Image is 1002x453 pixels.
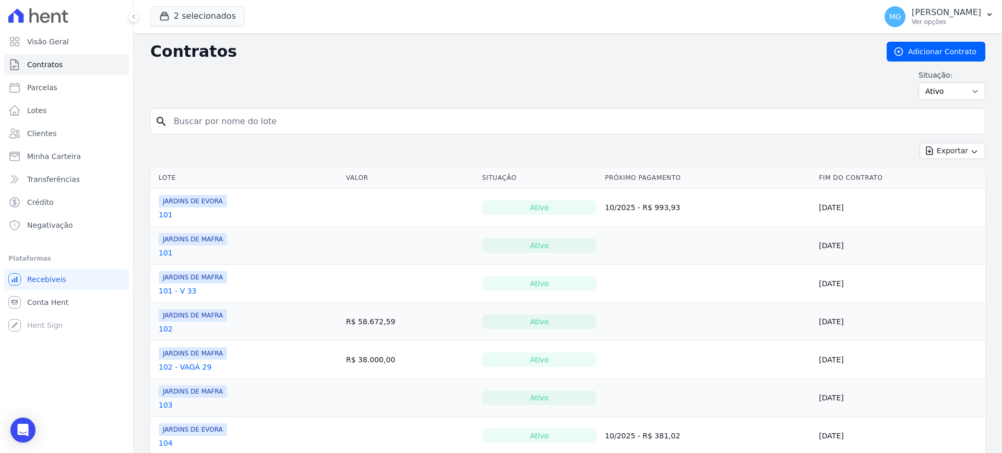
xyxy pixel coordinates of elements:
span: Clientes [27,128,56,139]
p: [PERSON_NAME] [912,7,981,18]
span: JARDINS DE MAFRA [159,385,227,398]
th: Fim do Contrato [815,167,985,189]
span: JARDINS DE MAFRA [159,309,227,322]
td: [DATE] [815,341,985,379]
i: search [155,115,168,128]
th: Situação [478,167,601,189]
td: R$ 38.000,00 [342,341,478,379]
span: MG [889,13,901,20]
a: 101 [159,248,173,258]
span: Contratos [27,59,63,70]
td: [DATE] [815,227,985,265]
a: 101 [159,210,173,220]
span: JARDINS DE MAFRA [159,271,227,284]
span: Parcelas [27,82,57,93]
th: Valor [342,167,478,189]
a: Transferências [4,169,129,190]
span: Conta Hent [27,297,68,308]
a: Contratos [4,54,129,75]
div: Ativo [482,200,597,215]
td: [DATE] [815,265,985,303]
span: JARDINS DE MAFRA [159,347,227,360]
input: Buscar por nome do lote [168,111,981,132]
span: Lotes [27,105,47,116]
div: Ativo [482,314,597,329]
div: Ativo [482,238,597,253]
a: Conta Hent [4,292,129,313]
a: 10/2025 - R$ 381,02 [605,432,680,440]
div: Ativo [482,352,597,367]
label: Situação: [918,70,985,80]
a: 101 - V 33 [159,286,197,296]
a: Visão Geral [4,31,129,52]
a: Crédito [4,192,129,213]
span: Recebíveis [27,274,66,285]
th: Próximo Pagamento [601,167,815,189]
span: Crédito [27,197,54,207]
p: Ver opções [912,18,981,26]
a: Lotes [4,100,129,121]
div: Open Intercom Messenger [10,418,35,443]
div: Ativo [482,390,597,405]
a: 103 [159,400,173,410]
span: JARDINS DE MAFRA [159,233,227,246]
td: [DATE] [815,303,985,341]
span: Visão Geral [27,36,69,47]
td: R$ 58.672,59 [342,303,478,341]
span: Minha Carteira [27,151,81,162]
span: Negativação [27,220,73,230]
a: Recebíveis [4,269,129,290]
th: Lote [150,167,342,189]
a: Adicionar Contrato [887,42,985,62]
td: [DATE] [815,379,985,417]
div: Ativo [482,276,597,291]
span: JARDINS DE EVORA [159,195,227,207]
a: Negativação [4,215,129,236]
span: Transferências [27,174,80,185]
a: Minha Carteira [4,146,129,167]
a: Parcelas [4,77,129,98]
button: 2 selecionados [150,6,245,26]
a: 104 [159,438,173,448]
button: MG [PERSON_NAME] Ver opções [876,2,1002,31]
div: Plataformas [8,252,125,265]
a: 10/2025 - R$ 993,93 [605,203,680,212]
a: 102 [159,324,173,334]
td: [DATE] [815,189,985,227]
button: Exportar [920,143,985,159]
div: Ativo [482,428,597,443]
span: JARDINS DE EVORA [159,423,227,436]
a: Clientes [4,123,129,144]
a: 102 - VAGA 29 [159,362,211,372]
h2: Contratos [150,42,870,61]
